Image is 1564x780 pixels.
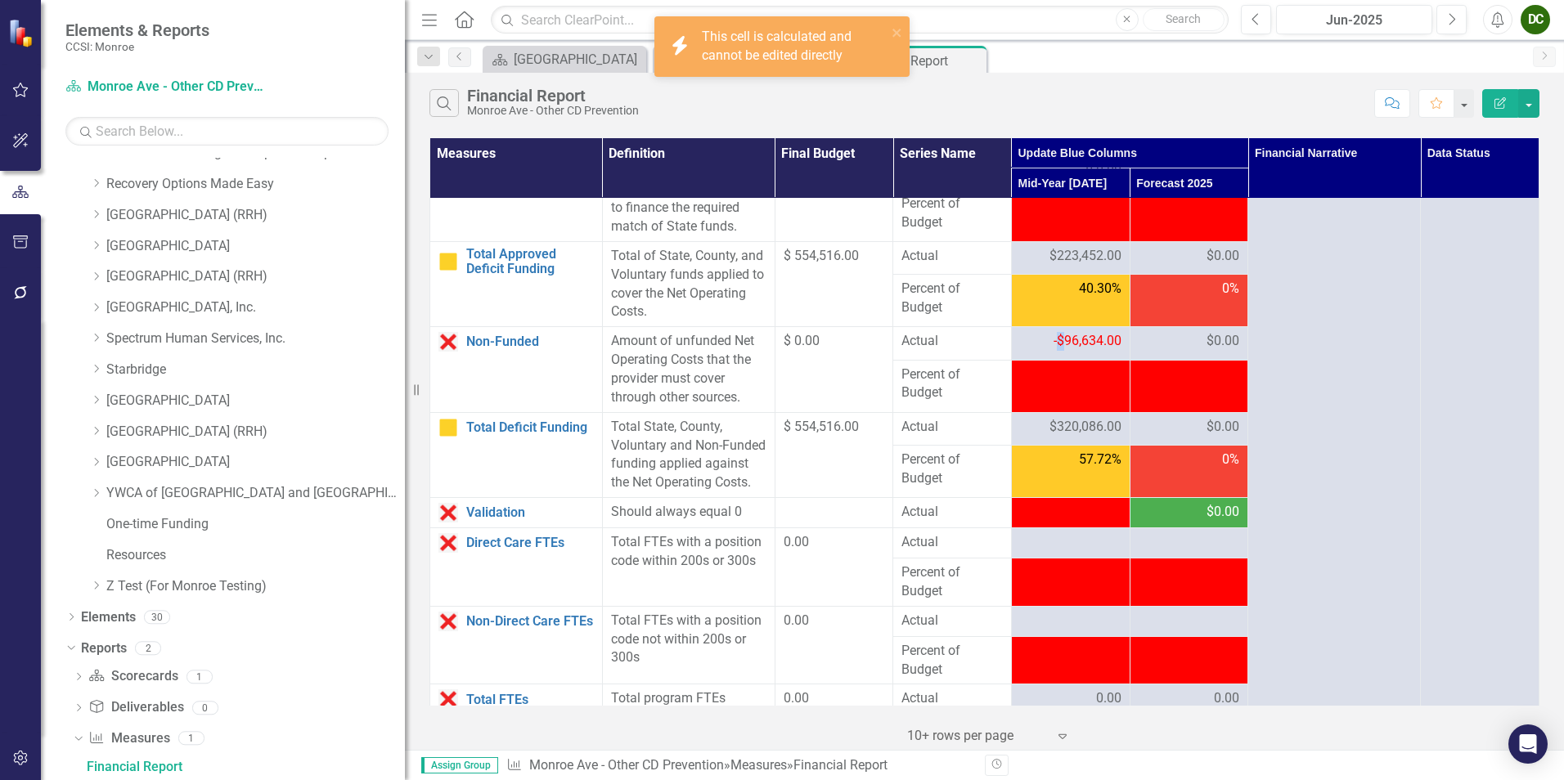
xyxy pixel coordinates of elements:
[466,420,594,435] a: Total Deficit Funding
[1214,689,1239,708] span: 0.00
[106,515,405,534] a: One-time Funding
[901,247,1003,266] span: Actual
[602,684,775,763] td: Double-Click to Edit
[1130,606,1248,636] td: Double-Click to Edit
[106,267,405,286] a: [GEOGRAPHIC_DATA] (RRH)
[1207,332,1239,351] span: $0.00
[438,503,458,522] img: Data Error
[1011,606,1130,636] td: Double-Click to Edit
[854,51,982,71] div: Financial Report
[1166,12,1201,25] span: Search
[466,693,594,707] a: Total FTEs
[611,418,766,492] div: Total State, County, Voluntary and Non-Funded funding applied against the Net Operating Costs.
[1222,451,1239,469] span: 0%
[784,690,809,706] span: 0.00
[784,419,859,434] span: $ 554,516.00
[1011,528,1130,558] td: Double-Click to Edit
[1054,333,1121,348] span: -$96,634.00
[438,612,458,631] img: Data Error
[1079,451,1121,469] span: 57.72%
[1130,528,1248,558] td: Double-Click to Edit
[65,78,270,96] a: Monroe Ave - Other CD Prevention
[106,577,405,596] a: Z Test (For Monroe Testing)
[602,156,775,241] td: Double-Click to Edit
[421,757,498,773] span: Assign Group
[106,175,405,194] a: Recovery Options Made Easy
[1282,11,1427,30] div: Jun-2025
[784,612,809,628] span: 0.00
[466,334,594,349] a: Non-Funded
[611,162,766,236] div: Amount of Voluntary contributions, if any, used to finance the required match of State funds.
[1521,5,1550,34] button: DC
[106,453,405,472] a: [GEOGRAPHIC_DATA]
[901,563,1003,601] span: Percent of Budget
[106,361,405,379] a: Starbridge
[81,608,136,627] a: Elements
[1054,504,1121,519] span: -$96,634.00
[602,498,775,528] td: Double-Click to Edit
[1049,418,1121,437] span: $320,086.00
[793,757,888,773] div: Financial Report
[514,49,642,69] div: [GEOGRAPHIC_DATA]
[1096,689,1121,708] span: 0.00
[1276,5,1432,34] button: Jun-2025
[611,612,766,668] div: Total FTEs with a position code not within 200s or 300s
[602,327,775,412] td: Double-Click to Edit
[602,412,775,497] td: Double-Click to Edit
[1222,280,1239,298] span: 0%
[88,698,183,717] a: Deliverables
[611,689,766,708] div: Total program FTEs
[430,606,603,684] td: Double-Click to Edit Right Click for Context Menu
[611,503,766,522] div: Should always equal 0
[901,612,1003,630] span: Actual
[892,23,903,42] button: close
[430,412,603,497] td: Double-Click to Edit Right Click for Context Menu
[88,667,178,686] a: Scorecards
[430,156,603,241] td: Double-Click to Edit Right Click for Context Menu
[901,332,1003,351] span: Actual
[466,505,594,520] a: Validation
[491,6,1229,34] input: Search ClearPoint...
[106,423,405,442] a: [GEOGRAPHIC_DATA] (RRH)
[106,237,405,256] a: [GEOGRAPHIC_DATA]
[106,206,405,225] a: [GEOGRAPHIC_DATA] (RRH)
[65,40,209,53] small: CCSI: Monroe
[1207,503,1239,522] span: $0.00
[466,247,594,276] a: Total Approved Deficit Funding
[430,684,603,763] td: Double-Click to Edit Right Click for Context Menu
[135,641,161,655] div: 2
[438,418,458,437] img: Caution
[784,248,859,263] span: $ 554,516.00
[1143,8,1225,31] button: Search
[901,280,1003,317] span: Percent of Budget
[730,757,787,773] a: Measures
[187,670,213,684] div: 1
[430,498,603,528] td: Double-Click to Edit Right Click for Context Menu
[438,689,458,709] img: Data Error
[106,329,405,348] a: Spectrum Human Services, Inc.
[466,614,594,629] a: Non-Direct Care FTEs
[901,365,1003,403] span: Percent of Budget
[467,105,639,117] div: Monroe Ave - Other CD Prevention
[506,756,973,775] div: » »
[901,642,1003,679] span: Percent of Budget
[65,117,389,146] input: Search Below...
[901,451,1003,488] span: Percent of Budget
[144,610,170,624] div: 30
[87,760,405,774] div: Financial Report
[901,533,1003,552] span: Actual
[611,533,766,571] div: Total FTEs with a position code within 200s or 300s
[106,484,405,503] a: YWCA of [GEOGRAPHIC_DATA] and [GEOGRAPHIC_DATA]
[901,689,1003,708] span: Actual
[178,732,204,746] div: 1
[430,327,603,412] td: Double-Click to Edit Right Click for Context Menu
[1207,418,1239,437] span: $0.00
[611,332,766,406] div: Amount of unfunded Net Operating Costs that the provider must cover through other sources.
[83,754,405,780] a: Financial Report
[430,528,603,607] td: Double-Click to Edit Right Click for Context Menu
[430,241,603,326] td: Double-Click to Edit Right Click for Context Menu
[893,606,1012,636] td: Double-Click to Edit
[702,28,887,65] div: This cell is calculated and cannot be edited directly
[438,252,458,271] img: Caution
